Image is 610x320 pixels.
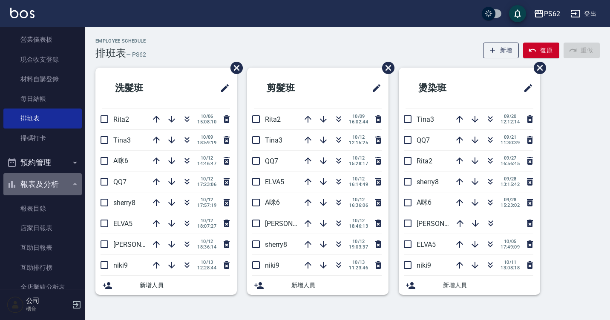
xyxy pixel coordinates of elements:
[95,38,146,44] h2: Employee Schedule
[501,161,520,166] span: 16:56:45
[399,276,540,295] div: 新增人員
[501,182,520,187] span: 13:15:42
[197,265,216,271] span: 12:28:44
[26,305,69,313] p: 櫃台
[349,161,368,166] span: 15:28:17
[265,220,324,228] span: [PERSON_NAME]26
[265,261,279,269] span: niki9
[224,55,244,80] span: 刪除班表
[501,203,520,208] span: 15:23:02
[197,260,216,265] span: 10/13
[197,176,216,182] span: 10/12
[197,161,216,166] span: 14:46:47
[197,244,216,250] span: 18:36:14
[197,134,216,140] span: 10/09
[254,73,337,103] h2: 剪髮班
[265,198,280,206] span: A咪6
[26,297,69,305] h5: 公司
[349,218,368,223] span: 10/12
[3,258,82,277] a: 互助排行榜
[197,239,216,244] span: 10/12
[197,218,216,223] span: 10/12
[417,220,475,228] span: [PERSON_NAME]26
[291,281,382,290] span: 新增人員
[197,140,216,146] span: 18:59:19
[349,140,368,146] span: 12:15:25
[197,223,216,229] span: 18:07:27
[3,129,82,148] a: 掃碼打卡
[7,296,24,313] img: Person
[417,115,434,123] span: Tina3
[113,261,128,269] span: niki9
[417,136,430,144] span: QQ7
[215,78,230,98] span: 修改班表的標題
[113,178,127,186] span: QQ7
[501,265,520,271] span: 13:08:18
[3,218,82,238] a: 店家日報表
[3,199,82,218] a: 報表目錄
[197,155,216,161] span: 10/12
[349,197,368,203] span: 10/12
[197,197,216,203] span: 10/12
[501,260,520,265] span: 10/11
[527,55,547,80] span: 刪除班表
[3,30,82,49] a: 營業儀表板
[523,43,559,58] button: 復原
[3,109,82,128] a: 排班表
[530,5,564,23] button: PS62
[265,178,284,186] span: ELVA5
[3,89,82,109] a: 每日結帳
[3,173,82,195] button: 報表及分析
[417,261,431,269] span: niki9
[10,8,35,18] img: Logo
[95,47,126,59] h3: 排班表
[501,140,520,146] span: 11:30:39
[483,43,519,58] button: 新增
[113,220,132,228] span: ELVA5
[417,198,432,206] span: A咪6
[113,240,172,249] span: [PERSON_NAME]26
[443,281,533,290] span: 新增人員
[349,223,368,229] span: 18:46:13
[349,119,368,125] span: 16:02:44
[265,240,287,249] span: sherry8
[197,182,216,187] span: 17:23:06
[197,119,216,125] span: 15:08:10
[113,136,131,144] span: Tina3
[501,119,520,125] span: 12:12:14
[567,6,600,22] button: 登出
[197,203,216,208] span: 17:57:19
[406,73,489,103] h2: 燙染班
[3,151,82,174] button: 預約管理
[518,78,533,98] span: 修改班表的標題
[417,157,432,165] span: Rita2
[3,277,82,297] a: 全店業績分析表
[265,157,278,165] span: QQ7
[349,260,368,265] span: 10/13
[3,238,82,257] a: 互助日報表
[417,240,436,249] span: ELVA5
[501,239,520,244] span: 10/05
[349,239,368,244] span: 10/12
[349,244,368,250] span: 19:03:37
[376,55,396,80] span: 刪除班表
[417,178,439,186] span: sherry8
[102,73,185,103] h2: 洗髮班
[349,203,368,208] span: 16:36:06
[366,78,382,98] span: 修改班表的標題
[349,265,368,271] span: 11:23:46
[509,5,526,22] button: save
[349,182,368,187] span: 16:14:49
[349,114,368,119] span: 10/09
[501,244,520,250] span: 17:49:09
[349,134,368,140] span: 10/12
[501,155,520,161] span: 09/27
[265,115,281,123] span: Rita2
[265,136,282,144] span: Tina3
[501,134,520,140] span: 09/21
[349,176,368,182] span: 10/12
[3,69,82,89] a: 材料自購登錄
[501,114,520,119] span: 09/20
[113,157,128,165] span: A咪6
[349,155,368,161] span: 10/12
